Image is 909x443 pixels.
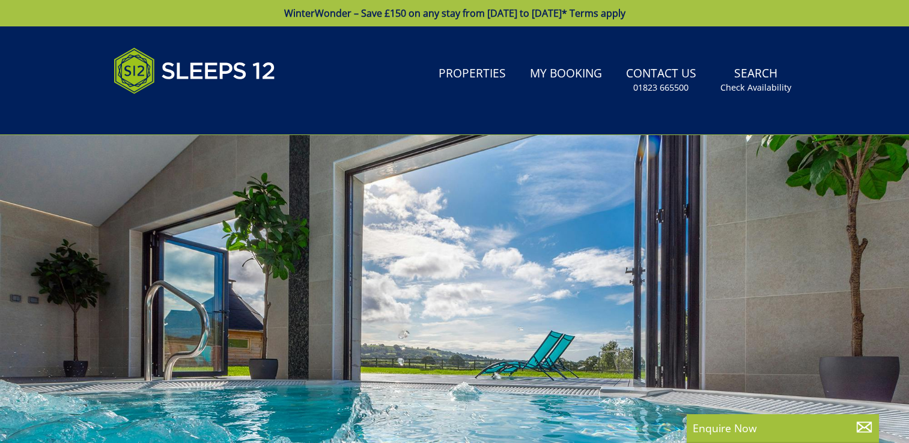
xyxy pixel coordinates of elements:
iframe: Customer reviews powered by Trustpilot [108,108,234,118]
a: Properties [434,61,511,88]
a: SearchCheck Availability [716,61,796,100]
a: My Booking [525,61,607,88]
p: Enquire Now [693,420,873,436]
img: Sleeps 12 [114,41,276,101]
small: 01823 665500 [633,82,689,94]
a: Contact Us01823 665500 [621,61,701,100]
small: Check Availability [720,82,791,94]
